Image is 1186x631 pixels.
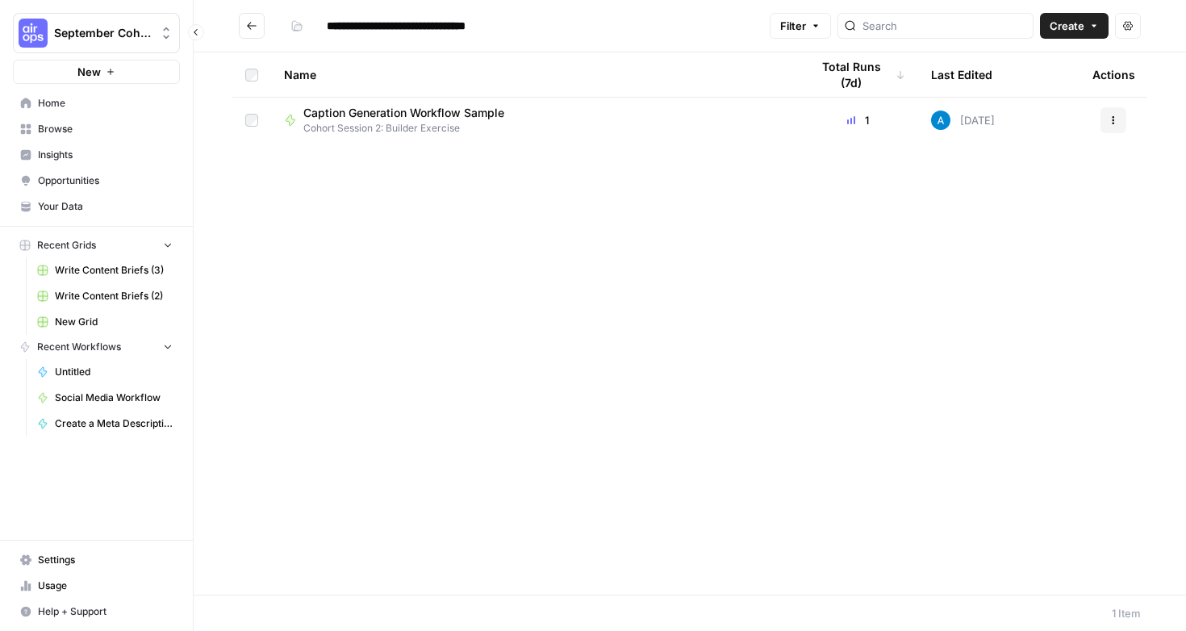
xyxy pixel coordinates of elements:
span: Write Content Briefs (3) [55,263,173,278]
span: September Cohort [54,25,152,41]
span: Create [1050,18,1084,34]
div: Name [284,52,784,97]
span: Help + Support [38,604,173,619]
input: Search [862,18,1026,34]
span: Untitled [55,365,173,379]
button: Recent Grids [13,233,180,257]
a: Write Content Briefs (2) [30,283,180,309]
span: Cohort Session 2: Builder Exercise [303,121,517,136]
button: New [13,60,180,84]
span: Usage [38,579,173,593]
a: Home [13,90,180,116]
span: Recent Workflows [37,340,121,354]
a: Social Media Workflow [30,385,180,411]
div: Total Runs (7d) [810,52,905,97]
div: [DATE] [931,111,995,130]
span: New [77,64,101,80]
a: Usage [13,573,180,599]
span: Caption Generation Workflow Sample [303,105,504,121]
button: Help + Support [13,599,180,625]
img: September Cohort Logo [19,19,48,48]
a: Caption Generation Workflow SampleCohort Session 2: Builder Exercise [284,105,784,136]
a: Browse [13,116,180,142]
button: Workspace: September Cohort [13,13,180,53]
button: Go back [239,13,265,39]
span: Settings [38,553,173,567]
span: Browse [38,122,173,136]
a: Create a Meta Description (Do) [30,411,180,437]
div: Last Edited [931,52,992,97]
div: 1 Item [1112,605,1141,621]
a: Insights [13,142,180,168]
a: Untitled [30,359,180,385]
span: Home [38,96,173,111]
span: Opportunities [38,173,173,188]
img: o3cqybgnmipr355j8nz4zpq1mc6x [931,111,950,130]
a: Opportunities [13,168,180,194]
span: Insights [38,148,173,162]
span: Write Content Briefs (2) [55,289,173,303]
span: Filter [780,18,806,34]
span: Recent Grids [37,238,96,253]
span: New Grid [55,315,173,329]
button: Recent Workflows [13,335,180,359]
div: 1 [810,112,905,128]
span: Social Media Workflow [55,391,173,405]
div: Actions [1092,52,1135,97]
span: Your Data [38,199,173,214]
button: Filter [770,13,831,39]
a: Settings [13,547,180,573]
a: New Grid [30,309,180,335]
button: Create [1040,13,1109,39]
a: Your Data [13,194,180,219]
a: Write Content Briefs (3) [30,257,180,283]
span: Create a Meta Description (Do) [55,416,173,431]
